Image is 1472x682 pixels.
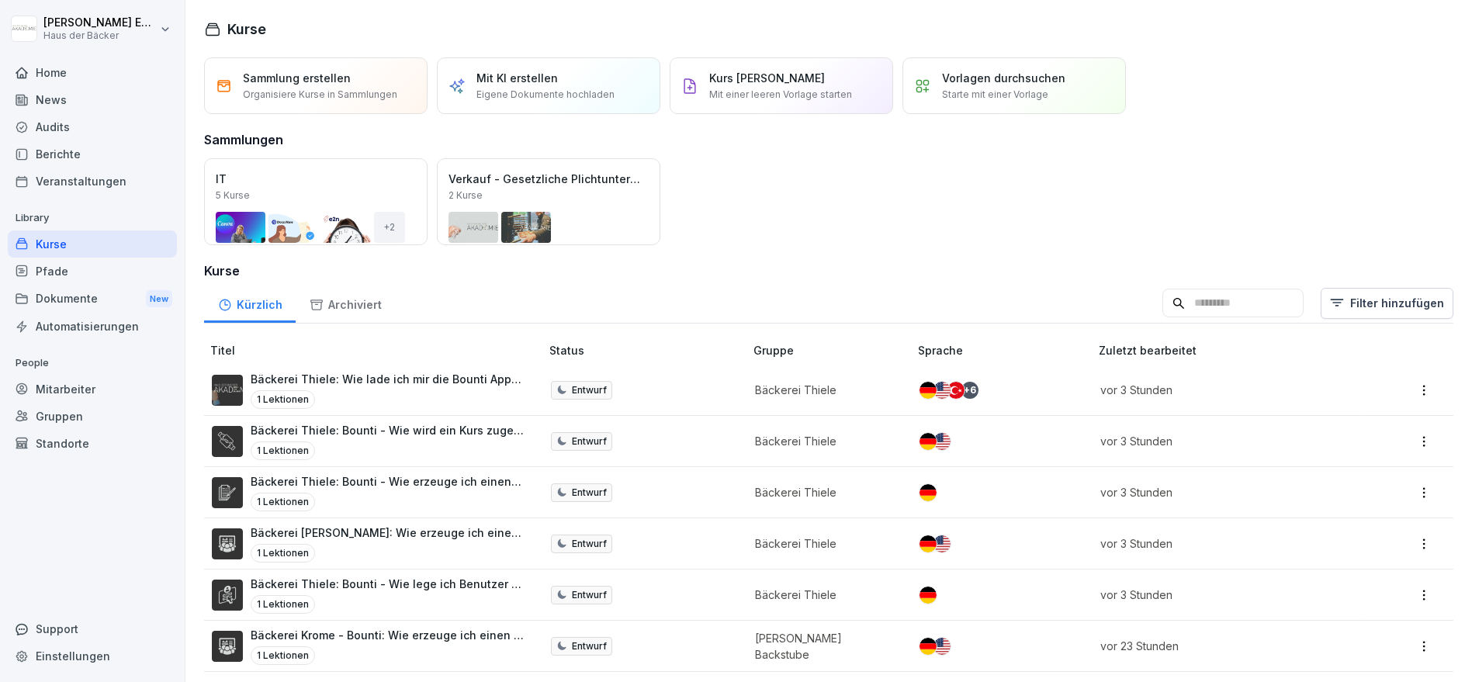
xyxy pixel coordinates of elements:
[8,430,177,457] a: Standorte
[476,88,615,102] p: Eigene Dokumente hochladen
[374,212,405,243] div: + 2
[1100,382,1344,398] p: vor 3 Stunden
[251,627,525,643] p: Bäckerei Krome - Bounti: Wie erzeuge ich einen Benutzerbericht?
[437,158,660,245] a: Verkauf - Gesetzliche Plichtunterweisungen2 Kurse
[204,130,283,149] h3: Sammlungen
[1100,484,1344,500] p: vor 3 Stunden
[572,383,607,397] p: Entwurf
[243,88,397,102] p: Organisiere Kurse in Sammlungen
[8,376,177,403] a: Mitarbeiter
[8,642,177,670] a: Einstellungen
[212,375,243,406] img: s78w77shk91l4aeybtorc9h7.png
[1321,288,1453,319] button: Filter hinzufügen
[920,484,937,501] img: de.svg
[1099,342,1363,358] p: Zuletzt bearbeitet
[8,351,177,376] p: People
[204,158,428,245] a: IT5 Kurse+2
[8,59,177,86] a: Home
[8,285,177,313] a: DokumenteNew
[947,382,965,399] img: tr.svg
[961,382,978,399] div: + 6
[1100,535,1344,552] p: vor 3 Stunden
[8,615,177,642] div: Support
[755,433,893,449] p: Bäckerei Thiele
[204,261,1453,280] h3: Kurse
[1100,638,1344,654] p: vor 23 Stunden
[251,544,315,563] p: 1 Lektionen
[251,371,525,387] p: Bäckerei Thiele: Wie lade ich mir die Bounti App herunter?
[920,638,937,655] img: de.svg
[572,639,607,653] p: Entwurf
[212,477,243,508] img: yv9h8086xynjfnu9qnkzu07k.png
[449,171,649,187] p: Verkauf - Gesetzliche Plichtunterweisungen
[243,70,351,86] p: Sammlung erstellen
[210,342,543,358] p: Titel
[146,290,172,308] div: New
[942,70,1065,86] p: Vorlagen durchsuchen
[476,70,558,86] p: Mit KI erstellen
[709,88,852,102] p: Mit einer leeren Vorlage starten
[8,206,177,230] p: Library
[296,283,395,323] a: Archiviert
[8,230,177,258] div: Kurse
[449,189,483,203] p: 2 Kurse
[8,313,177,340] a: Automatisierungen
[227,19,266,40] h1: Kurse
[251,422,525,438] p: Bäckerei Thiele: Bounti - Wie wird ein Kurs zugewiesen?
[8,140,177,168] a: Berichte
[251,493,315,511] p: 1 Lektionen
[709,70,825,86] p: Kurs [PERSON_NAME]
[8,258,177,285] a: Pfade
[212,426,243,457] img: pkjk7b66iy5o0dy6bqgs99sq.png
[572,434,607,448] p: Entwurf
[942,88,1048,102] p: Starte mit einer Vorlage
[753,342,912,358] p: Gruppe
[920,382,937,399] img: de.svg
[43,30,157,41] p: Haus der Bäcker
[251,390,315,409] p: 1 Lektionen
[933,638,951,655] img: us.svg
[920,587,937,604] img: de.svg
[251,473,525,490] p: Bäckerei Thiele: Bounti - Wie erzeuge ich einen Kursbericht?
[8,168,177,195] a: Veranstaltungen
[755,535,893,552] p: Bäckerei Thiele
[933,535,951,552] img: us.svg
[572,537,607,551] p: Entwurf
[204,283,296,323] a: Kürzlich
[755,587,893,603] p: Bäckerei Thiele
[212,580,243,611] img: y3z3y63wcjyhx73x8wr5r0l3.png
[1100,433,1344,449] p: vor 3 Stunden
[933,433,951,450] img: us.svg
[251,595,315,614] p: 1 Lektionen
[212,631,243,662] img: h0ir0warzjvm1vzjfykkf11s.png
[212,528,243,559] img: h0ir0warzjvm1vzjfykkf11s.png
[8,113,177,140] div: Audits
[572,588,607,602] p: Entwurf
[8,403,177,430] a: Gruppen
[572,486,607,500] p: Entwurf
[216,171,416,187] p: IT
[755,382,893,398] p: Bäckerei Thiele
[755,630,893,663] p: [PERSON_NAME] Backstube
[1100,587,1344,603] p: vor 3 Stunden
[920,535,937,552] img: de.svg
[8,86,177,113] a: News
[251,646,315,665] p: 1 Lektionen
[920,433,937,450] img: de.svg
[216,189,250,203] p: 5 Kurse
[933,382,951,399] img: us.svg
[251,524,525,541] p: Bäckerei [PERSON_NAME]: Wie erzeuge ich einen Benutzerbericht?
[918,342,1093,358] p: Sprache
